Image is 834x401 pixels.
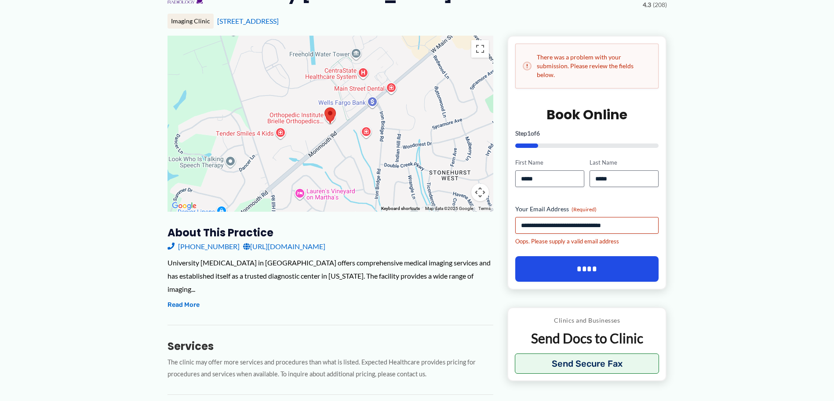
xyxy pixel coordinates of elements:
button: Send Secure Fax [515,353,659,374]
span: 1 [527,129,531,137]
p: Send Docs to Clinic [515,330,659,347]
span: Map data ©2025 Google [425,206,473,211]
button: Map camera controls [471,184,489,201]
h3: Services [168,339,493,353]
button: Read More [168,300,200,310]
div: Oops. Please supply a valid email address [515,237,659,246]
a: [PHONE_NUMBER] [168,240,240,253]
p: Step of [515,130,659,136]
span: (Required) [572,206,597,213]
p: The clinic may offer more services and procedures than what is listed. Expected Healthcare provid... [168,357,493,380]
label: Last Name [590,158,659,167]
a: [URL][DOMAIN_NAME] [243,240,325,253]
a: Open this area in Google Maps (opens a new window) [170,200,199,212]
img: Google [170,200,199,212]
label: Your Email Address [515,205,659,213]
button: Toggle fullscreen view [471,40,489,58]
h2: There was a problem with your submission. Please review the fields below. [523,53,652,79]
div: Imaging Clinic [168,14,214,29]
a: Terms (opens in new tab) [478,206,491,211]
button: Keyboard shortcuts [381,206,420,212]
h2: Book Online [515,106,659,123]
label: First Name [515,158,584,167]
span: 6 [536,129,540,137]
p: Clinics and Businesses [515,315,659,326]
h3: About this practice [168,226,493,239]
a: [STREET_ADDRESS] [217,17,279,25]
div: University [MEDICAL_DATA] in [GEOGRAPHIC_DATA] offers comprehensive medical imaging services and ... [168,256,493,295]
